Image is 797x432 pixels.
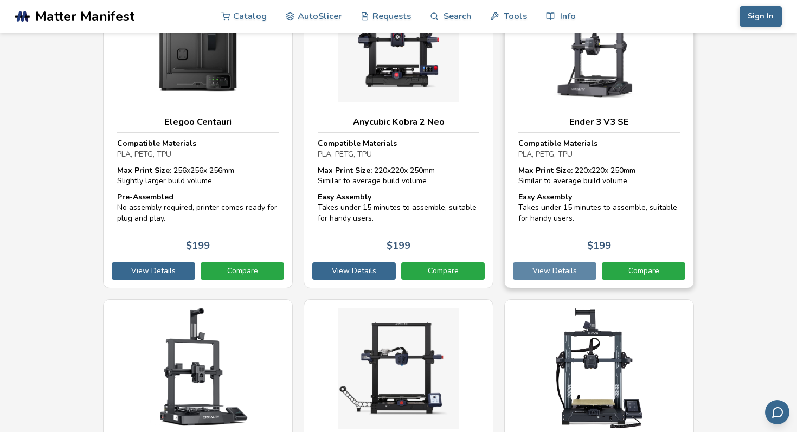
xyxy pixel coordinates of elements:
[117,165,279,186] div: 256 x 256 x 256 mm Slightly larger build volume
[201,262,284,280] a: Compare
[513,262,596,280] a: View Details
[117,165,171,176] strong: Max Print Size:
[318,165,479,186] div: 220 x 220 x 250 mm Similar to average build volume
[518,138,597,149] strong: Compatible Materials
[117,117,279,127] h3: Elegoo Centauri
[318,165,372,176] strong: Max Print Size:
[518,117,680,127] h3: Ender 3 V3 SE
[117,149,171,159] span: PLA, PETG, TPU
[186,240,210,252] p: $ 199
[602,262,685,280] a: Compare
[318,192,479,224] div: Takes under 15 minutes to assemble, suitable for handy users.
[387,240,410,252] p: $ 199
[587,240,611,252] p: $ 199
[318,117,479,127] h3: Anycubic Kobra 2 Neo
[117,138,196,149] strong: Compatible Materials
[518,165,573,176] strong: Max Print Size:
[518,165,680,186] div: 220 x 220 x 250 mm Similar to average build volume
[518,192,680,224] div: Takes under 15 minutes to assemble, suitable for handy users.
[318,138,397,149] strong: Compatible Materials
[740,6,782,27] button: Sign In
[312,262,396,280] a: View Details
[765,400,789,424] button: Send feedback via email
[401,262,485,280] a: Compare
[318,192,371,202] strong: Easy Assembly
[35,9,134,24] span: Matter Manifest
[518,149,573,159] span: PLA, PETG, TPU
[518,192,572,202] strong: Easy Assembly
[318,149,372,159] span: PLA, PETG, TPU
[117,192,279,224] div: No assembly required, printer comes ready for plug and play.
[112,262,195,280] a: View Details
[117,192,173,202] strong: Pre-Assembled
